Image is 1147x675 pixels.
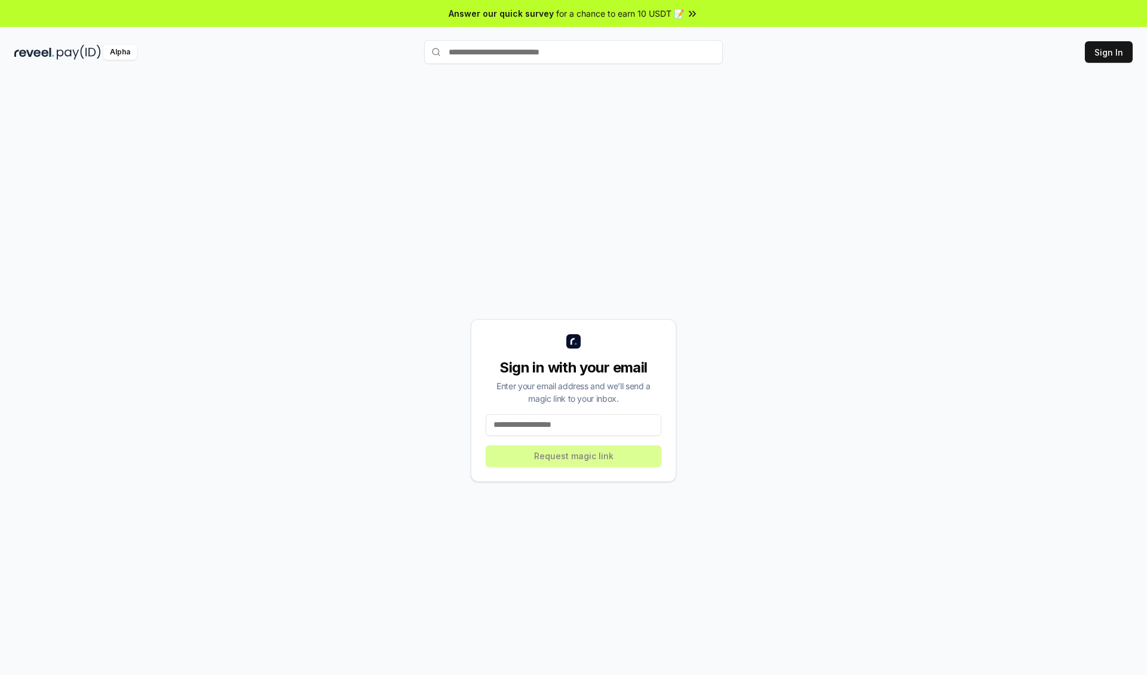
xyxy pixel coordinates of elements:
div: Alpha [103,45,137,60]
button: Sign In [1085,41,1133,63]
span: Answer our quick survey [449,7,554,20]
img: pay_id [57,45,101,60]
div: Sign in with your email [486,358,661,377]
img: logo_small [566,334,581,349]
img: reveel_dark [14,45,54,60]
span: for a chance to earn 10 USDT 📝 [556,7,684,20]
div: Enter your email address and we’ll send a magic link to your inbox. [486,380,661,405]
